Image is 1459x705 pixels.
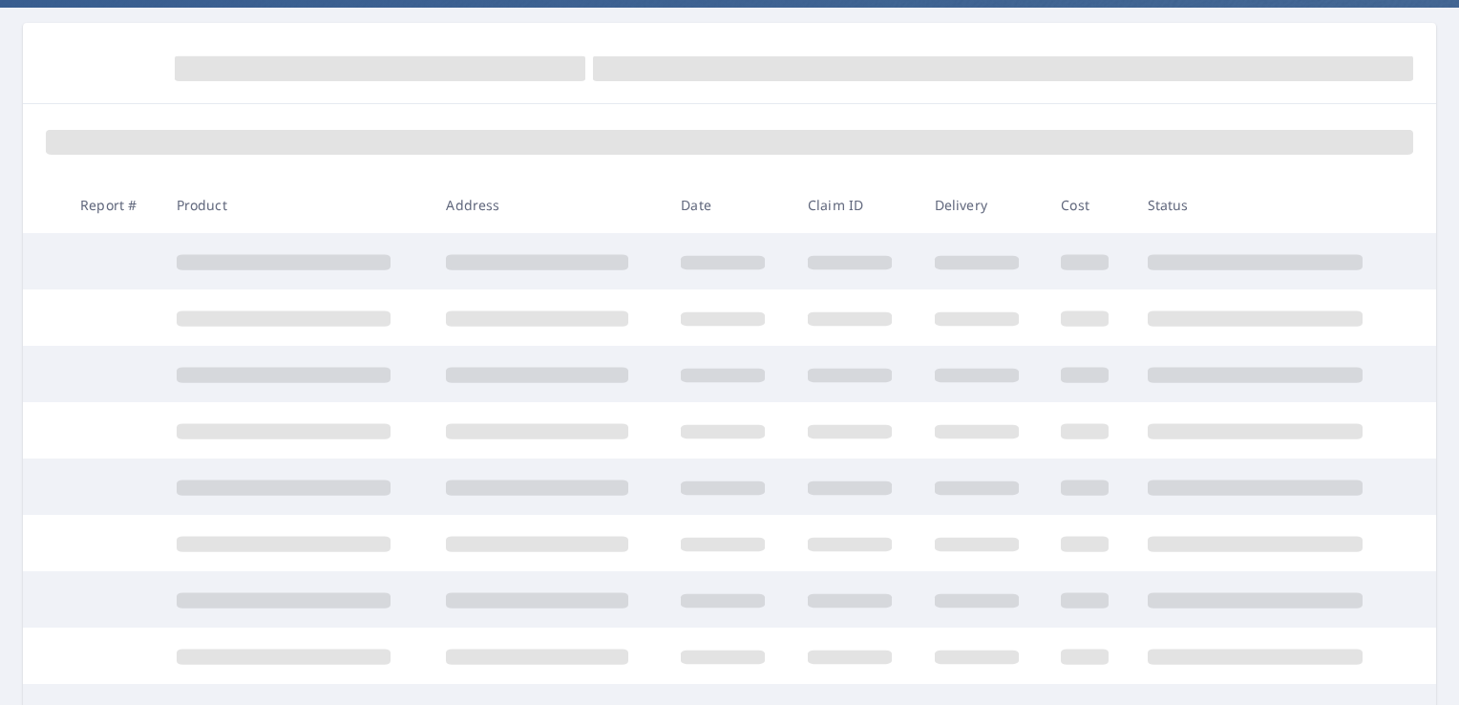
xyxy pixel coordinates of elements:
th: Address [431,177,666,233]
th: Delivery [920,177,1047,233]
th: Cost [1046,177,1131,233]
th: Product [161,177,432,233]
th: Date [666,177,793,233]
th: Claim ID [793,177,920,233]
th: Status [1132,177,1403,233]
th: Report # [65,177,161,233]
